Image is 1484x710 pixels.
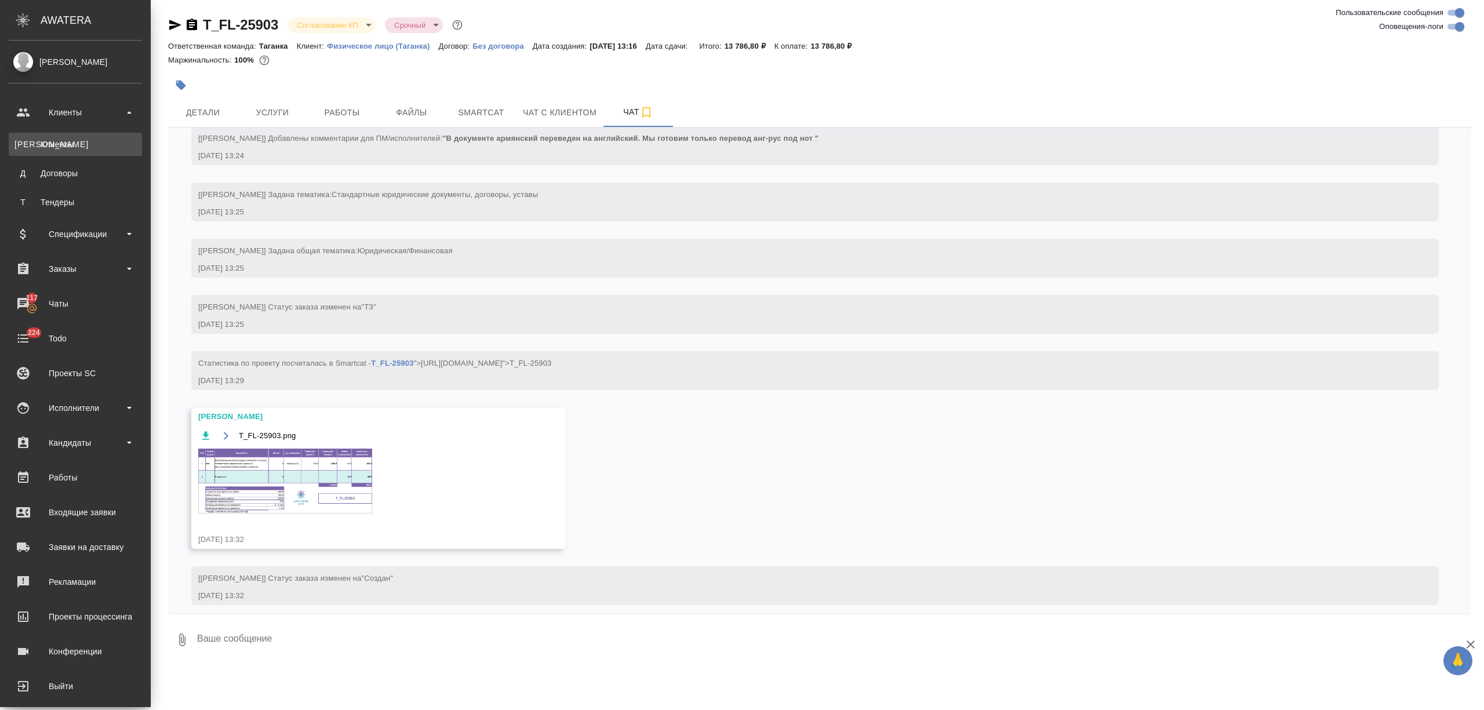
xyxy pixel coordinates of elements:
[198,574,393,582] span: [[PERSON_NAME]] Статус заказа изменен на
[442,134,819,143] span: "В документе армянский переведен на английский. Мы готовим только перевод анг-рус под нот "
[259,42,297,50] p: Таганка
[41,9,151,32] div: AWATERA
[385,17,443,33] div: Согласование КП
[175,105,231,120] span: Детали
[9,504,142,521] div: Входящие заявки
[9,469,142,486] div: Работы
[450,17,465,32] button: Доп статусы указывают на важность/срочность заказа
[9,260,142,278] div: Заказы
[371,359,413,367] a: T_FL-25903
[332,190,538,199] span: Стандартные юридические документы, договоры, уставы
[9,295,142,312] div: Чаты
[9,643,142,660] div: Конференции
[327,41,439,50] a: Физическое лицо (Таганка)
[646,42,690,50] p: Дата сдачи:
[9,434,142,452] div: Кандидаты
[3,637,148,666] a: Конференции
[9,104,142,121] div: Клиенты
[293,20,362,30] button: Согласование КП
[357,246,452,255] span: Юридическая/Финансовая
[3,533,148,562] a: Заявки на доставку
[9,330,142,347] div: Todo
[453,105,509,120] span: Smartcat
[9,133,142,156] a: [PERSON_NAME]Клиенты
[774,42,811,50] p: К оплате:
[391,20,429,30] button: Срочный
[384,105,439,120] span: Файлы
[3,498,148,527] a: Входящие заявки
[288,17,376,33] div: Согласование КП
[198,534,525,545] div: [DATE] 13:32
[9,225,142,243] div: Спецификации
[327,42,439,50] p: Физическое лицо (Таганка)
[3,359,148,388] a: Проекты SC
[9,538,142,556] div: Заявки на доставку
[810,42,860,50] p: 13 786,80 ₽
[3,463,148,492] a: Работы
[3,289,148,318] a: 117Чаты
[198,246,453,255] span: [[PERSON_NAME]] Задана общая тематика:
[9,191,142,214] a: ТТендеры
[245,105,300,120] span: Услуги
[297,42,327,50] p: Клиент:
[3,324,148,353] a: 224Todo
[168,56,234,64] p: Маржинальность:
[361,303,376,311] span: "ТЗ"
[198,303,376,311] span: [[PERSON_NAME]] Статус заказа изменен на
[3,602,148,631] a: Проекты процессинга
[203,17,278,32] a: T_FL-25903
[699,42,724,50] p: Итого:
[198,428,213,443] button: Скачать
[198,190,538,199] span: [[PERSON_NAME]] Задана тематика:
[198,206,1398,218] div: [DATE] 13:25
[523,105,596,120] span: Чат с клиентом
[14,168,136,179] div: Договоры
[9,399,142,417] div: Исполнители
[219,428,233,443] button: Открыть на драйве
[198,134,819,143] span: [[PERSON_NAME]] Добавлены комментарии для ПМ/исполнителей:
[314,105,370,120] span: Работы
[257,53,272,68] button: 0.00 RUB;
[21,327,47,338] span: 224
[725,42,774,50] p: 13 786,80 ₽
[9,365,142,382] div: Проекты SC
[239,430,296,442] span: T_FL-25903.png
[472,42,533,50] p: Без договора
[1379,21,1443,32] span: Оповещения-логи
[9,56,142,68] div: [PERSON_NAME]
[438,42,472,50] p: Договор:
[198,411,525,423] div: [PERSON_NAME]
[610,105,666,119] span: Чат
[9,608,142,625] div: Проекты процессинга
[168,18,182,32] button: Скопировать ссылку для ЯМессенджера
[9,162,142,185] a: ДДоговоры
[3,567,148,596] a: Рекламации
[198,449,372,514] img: T_FL-25903.png
[198,375,1398,387] div: [DATE] 13:29
[19,292,45,304] span: 117
[9,573,142,591] div: Рекламации
[1443,646,1472,675] button: 🙏
[590,42,646,50] p: [DATE] 13:16
[14,139,136,150] div: Клиенты
[533,42,590,50] p: Дата создания:
[198,590,1398,602] div: [DATE] 13:32
[185,18,199,32] button: Скопировать ссылку
[168,42,259,50] p: Ответственная команда:
[168,72,194,98] button: Добавить тэг
[234,56,257,64] p: 100%
[198,150,1398,162] div: [DATE] 13:24
[198,359,552,367] span: Cтатистика по проекту посчиталась в Smartcat - ">[URL][DOMAIN_NAME]">T_FL-25903
[639,105,653,119] svg: Подписаться
[1448,649,1468,673] span: 🙏
[198,263,1398,274] div: [DATE] 13:25
[472,41,533,50] a: Без договора
[198,319,1398,330] div: [DATE] 13:25
[361,574,393,582] span: "Создан"
[14,196,136,208] div: Тендеры
[1336,7,1443,19] span: Пользовательские сообщения
[9,678,142,695] div: Выйти
[3,672,148,701] a: Выйти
